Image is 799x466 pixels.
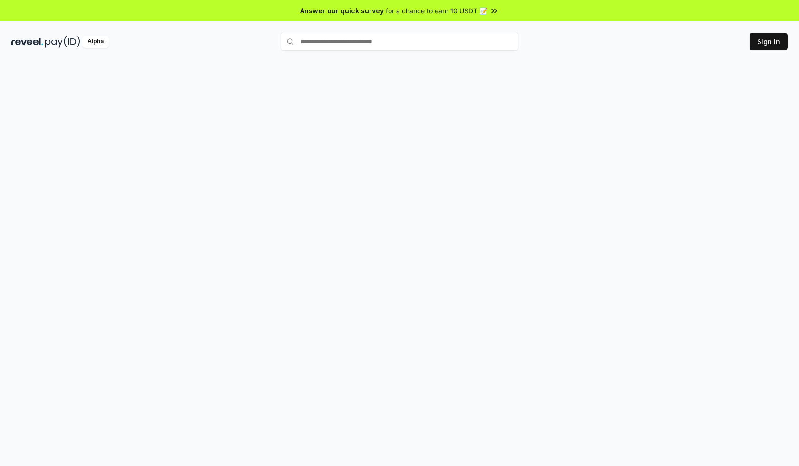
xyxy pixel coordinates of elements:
[82,36,109,48] div: Alpha
[45,36,80,48] img: pay_id
[300,6,384,16] span: Answer our quick survey
[11,36,43,48] img: reveel_dark
[750,33,788,50] button: Sign In
[386,6,487,16] span: for a chance to earn 10 USDT 📝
